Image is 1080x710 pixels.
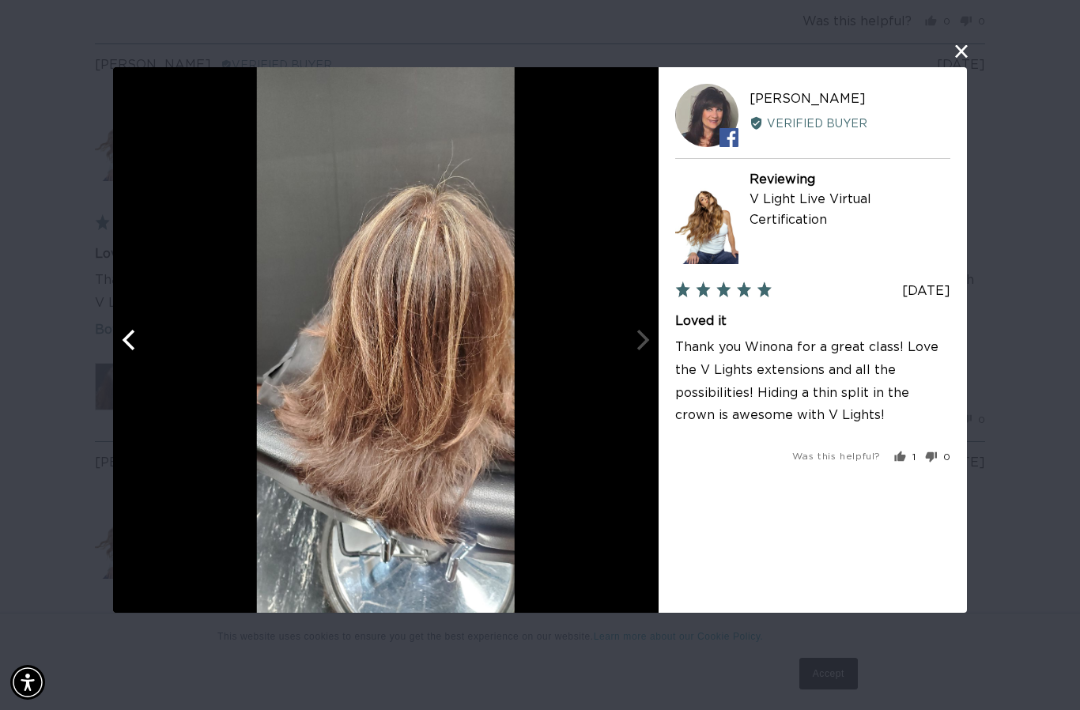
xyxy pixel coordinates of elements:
p: Thank you Winona for a great class! Love the V Lights extensions and all the possibilities! Hidin... [675,336,950,427]
span: [DATE] [902,285,950,297]
img: Customer image [257,67,515,613]
button: Previous [113,323,148,357]
div: Reviewing [750,170,950,191]
span: Was this helpful? [792,451,881,461]
button: Yes [894,451,916,463]
button: close this modal window [952,42,971,61]
span: [PERSON_NAME] [750,93,866,105]
img: V Light Live Virtual Certification [675,170,738,264]
div: DD [675,84,738,147]
a: V Light Live Virtual Certification [750,193,871,226]
div: Verified Buyer [750,115,950,132]
h2: Loved it [675,312,950,330]
button: No [919,451,950,463]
